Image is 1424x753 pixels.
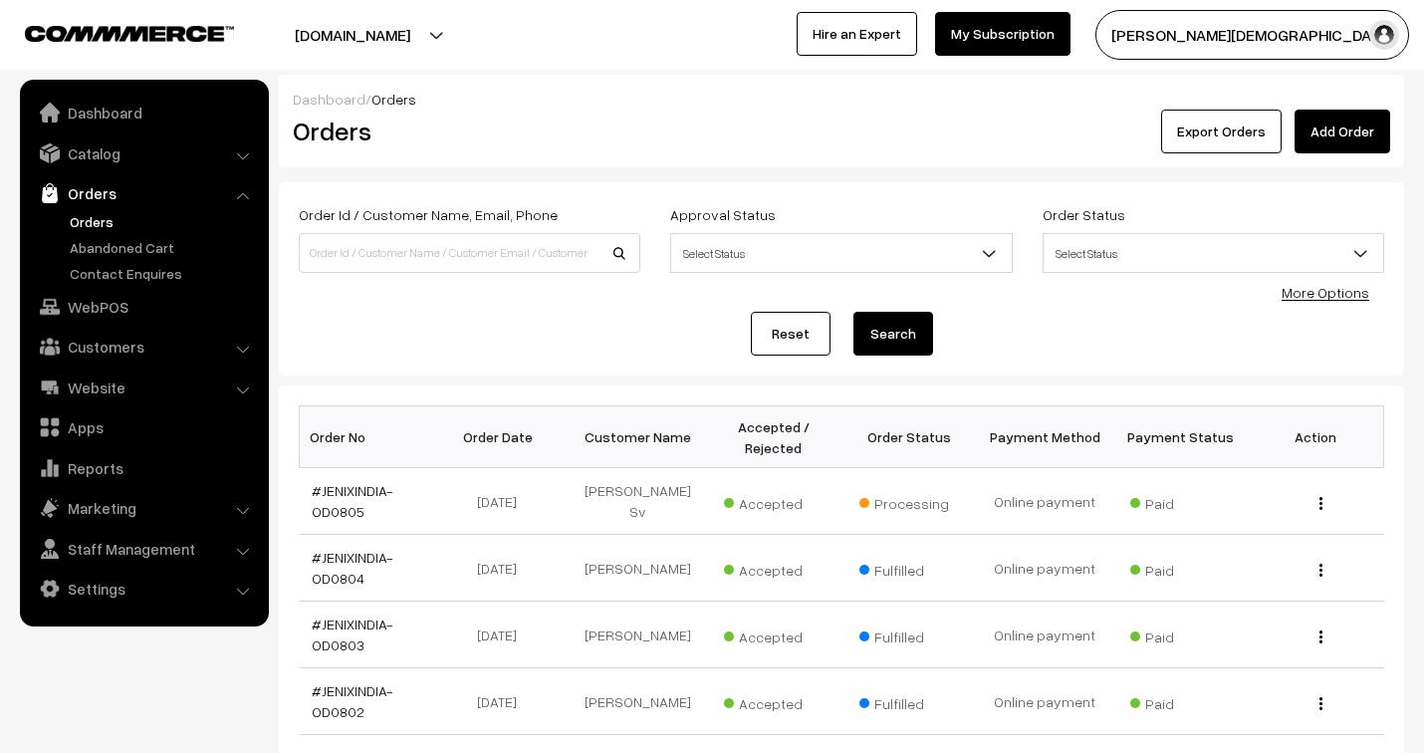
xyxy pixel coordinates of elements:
[312,482,393,520] a: #JENIXINDIA-OD0805
[65,211,262,232] a: Orders
[25,370,262,405] a: Website
[1130,488,1230,514] span: Paid
[724,488,824,514] span: Accepted
[977,468,1112,535] td: Online payment
[225,10,480,60] button: [DOMAIN_NAME]
[25,450,262,486] a: Reports
[293,116,638,146] h2: Orders
[841,406,977,468] th: Order Status
[1295,110,1390,153] a: Add Order
[435,602,571,668] td: [DATE]
[751,312,831,356] a: Reset
[299,204,558,225] label: Order Id / Customer Name, Email, Phone
[571,602,706,668] td: [PERSON_NAME]
[293,89,1390,110] div: /
[1130,622,1230,647] span: Paid
[670,233,1012,273] span: Select Status
[853,312,933,356] button: Search
[25,409,262,445] a: Apps
[25,20,199,44] a: COMMMERCE
[571,406,706,468] th: Customer Name
[25,490,262,526] a: Marketing
[312,549,393,587] a: #JENIXINDIA-OD0804
[25,175,262,211] a: Orders
[859,488,959,514] span: Processing
[706,406,841,468] th: Accepted / Rejected
[977,602,1112,668] td: Online payment
[435,535,571,602] td: [DATE]
[859,688,959,714] span: Fulfilled
[25,571,262,607] a: Settings
[1161,110,1282,153] button: Export Orders
[25,531,262,567] a: Staff Management
[859,555,959,581] span: Fulfilled
[25,95,262,130] a: Dashboard
[724,622,824,647] span: Accepted
[435,406,571,468] th: Order Date
[312,682,393,720] a: #JENIXINDIA-OD0802
[1130,688,1230,714] span: Paid
[312,616,393,653] a: #JENIXINDIA-OD0803
[1319,697,1322,710] img: Menu
[371,91,416,108] span: Orders
[435,468,571,535] td: [DATE]
[977,668,1112,735] td: Online payment
[977,406,1112,468] th: Payment Method
[571,535,706,602] td: [PERSON_NAME]
[670,204,776,225] label: Approval Status
[724,555,824,581] span: Accepted
[1319,564,1322,577] img: Menu
[724,688,824,714] span: Accepted
[25,26,234,41] img: COMMMERCE
[25,289,262,325] a: WebPOS
[1043,204,1125,225] label: Order Status
[1130,555,1230,581] span: Paid
[1319,630,1322,643] img: Menu
[1248,406,1383,468] th: Action
[25,135,262,171] a: Catalog
[25,329,262,365] a: Customers
[1319,497,1322,510] img: Menu
[671,236,1011,271] span: Select Status
[1043,233,1384,273] span: Select Status
[571,468,706,535] td: [PERSON_NAME] Sv
[1369,20,1399,50] img: user
[293,91,365,108] a: Dashboard
[299,233,640,273] input: Order Id / Customer Name / Customer Email / Customer Phone
[797,12,917,56] a: Hire an Expert
[65,263,262,284] a: Contact Enquires
[65,237,262,258] a: Abandoned Cart
[1282,284,1369,301] a: More Options
[1095,10,1409,60] button: [PERSON_NAME][DEMOGRAPHIC_DATA]
[935,12,1070,56] a: My Subscription
[1112,406,1248,468] th: Payment Status
[1044,236,1383,271] span: Select Status
[571,668,706,735] td: [PERSON_NAME]
[859,622,959,647] span: Fulfilled
[435,668,571,735] td: [DATE]
[300,406,435,468] th: Order No
[977,535,1112,602] td: Online payment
